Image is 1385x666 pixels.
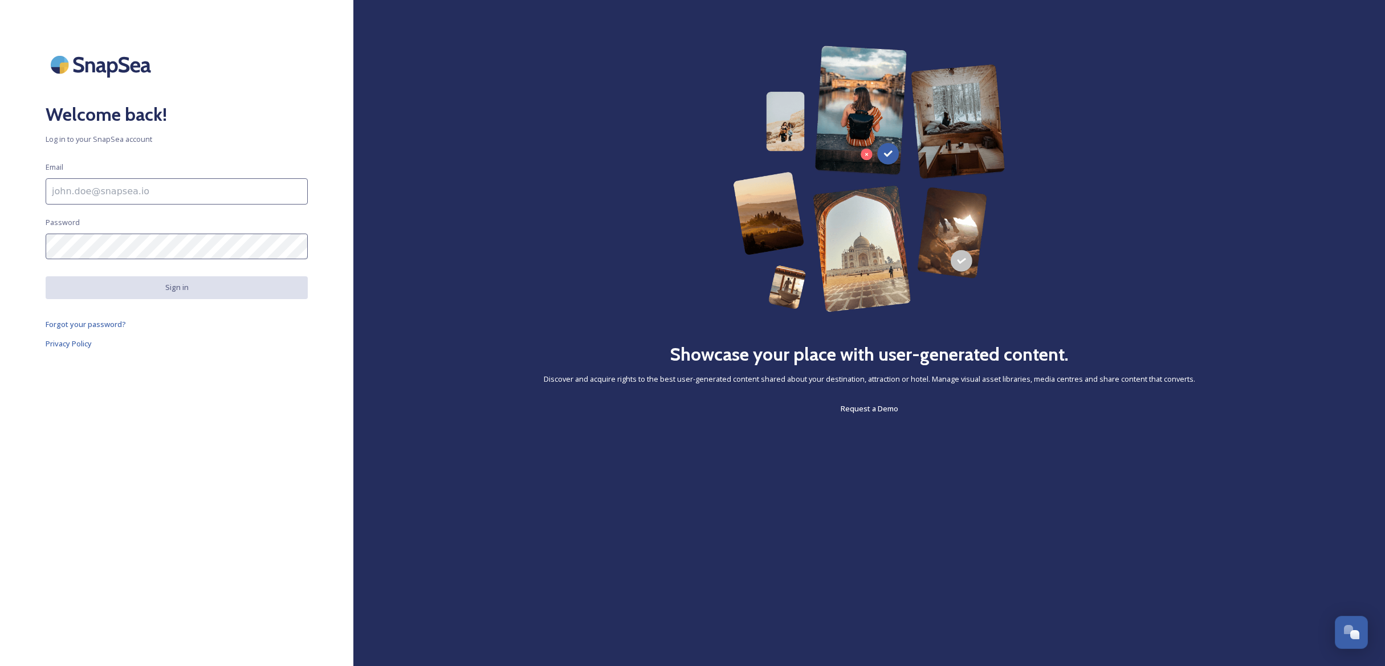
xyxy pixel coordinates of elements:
[733,46,1005,312] img: 63b42ca75bacad526042e722_Group%20154-p-800.png
[1335,616,1368,649] button: Open Chat
[670,341,1069,368] h2: Showcase your place with user-generated content.
[46,319,126,329] span: Forgot your password?
[46,317,308,331] a: Forgot your password?
[46,162,63,173] span: Email
[46,338,92,349] span: Privacy Policy
[46,337,308,350] a: Privacy Policy
[46,134,308,145] span: Log in to your SnapSea account
[46,101,308,128] h2: Welcome back!
[46,276,308,299] button: Sign in
[841,402,898,415] a: Request a Demo
[544,374,1195,385] span: Discover and acquire rights to the best user-generated content shared about your destination, att...
[46,46,160,84] img: SnapSea Logo
[841,403,898,414] span: Request a Demo
[46,217,80,228] span: Password
[46,178,308,205] input: john.doe@snapsea.io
